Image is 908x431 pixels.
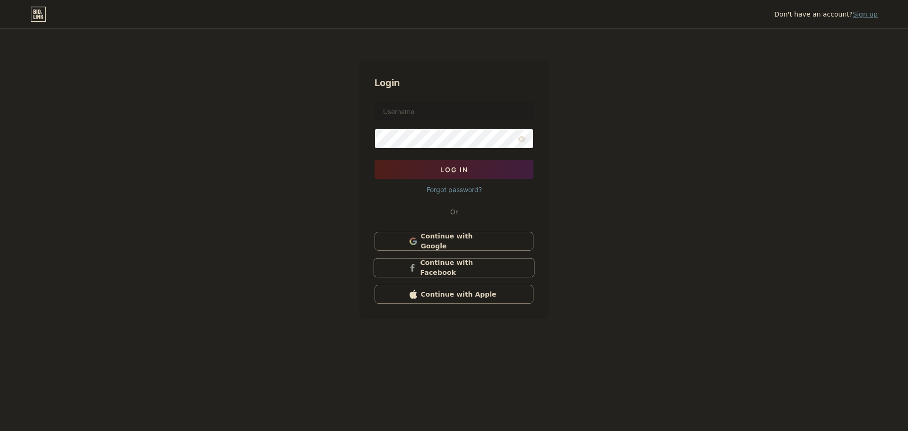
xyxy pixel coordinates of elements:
[375,102,533,121] input: Username
[373,258,534,278] button: Continue with Facebook
[375,232,533,251] button: Continue with Google
[427,185,482,194] a: Forgot password?
[375,285,533,304] button: Continue with Apple
[375,258,533,277] a: Continue with Facebook
[853,10,878,18] a: Sign up
[450,207,458,217] div: Or
[375,76,533,90] div: Login
[420,258,499,278] span: Continue with Facebook
[421,290,499,299] span: Continue with Apple
[774,9,878,19] div: Don't have an account?
[421,231,499,251] span: Continue with Google
[440,166,468,174] span: Log In
[375,160,533,179] button: Log In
